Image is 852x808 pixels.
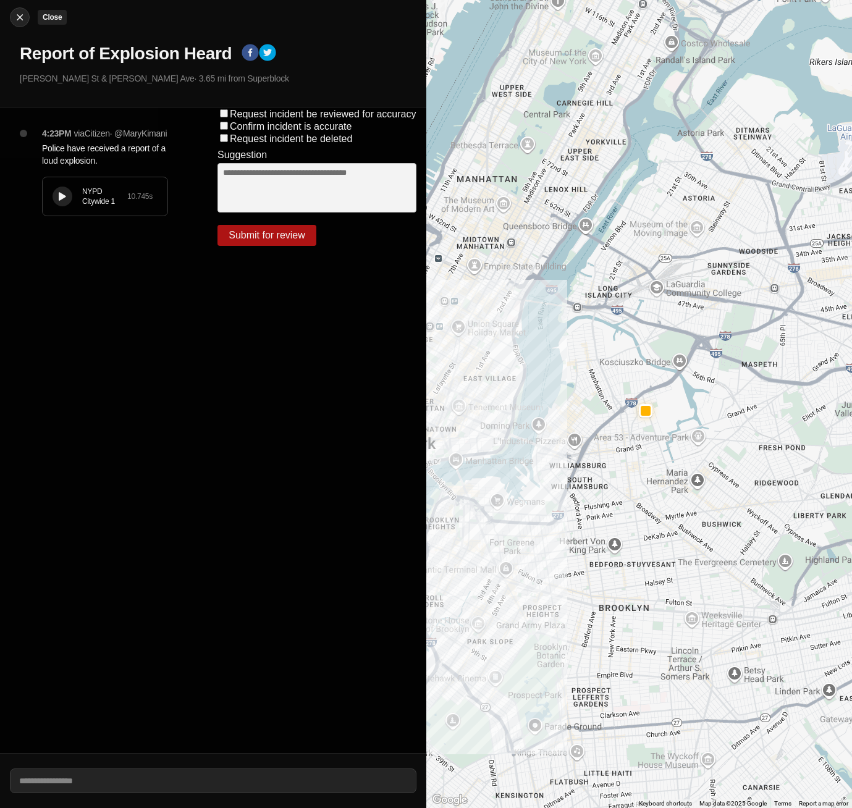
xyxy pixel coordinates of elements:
[230,133,352,144] label: Request incident be deleted
[217,225,316,246] button: Submit for review
[10,7,30,27] button: cancelClose
[127,191,153,201] div: 10.745 s
[242,44,259,64] button: facebook
[42,142,168,167] p: Police have received a report of a loud explosion.
[774,800,791,807] a: Terms (opens in new tab)
[429,792,470,808] img: Google
[74,127,167,140] p: via Citizen · @ MaryKimani
[799,800,848,807] a: Report a map error
[14,11,26,23] img: cancel
[230,121,352,132] label: Confirm incident is accurate
[259,44,276,64] button: twitter
[82,187,127,206] div: NYPD Citywide 1
[20,72,416,85] p: [PERSON_NAME] St & [PERSON_NAME] Ave · 3.65 mi from Superblock
[43,13,62,22] small: Close
[217,149,267,161] label: Suggestion
[20,43,232,65] h1: Report of Explosion Heard
[42,127,72,140] p: 4:23PM
[639,799,692,808] button: Keyboard shortcuts
[429,792,470,808] a: Open this area in Google Maps (opens a new window)
[230,109,416,119] label: Request incident be reviewed for accuracy
[699,800,767,807] span: Map data ©2025 Google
